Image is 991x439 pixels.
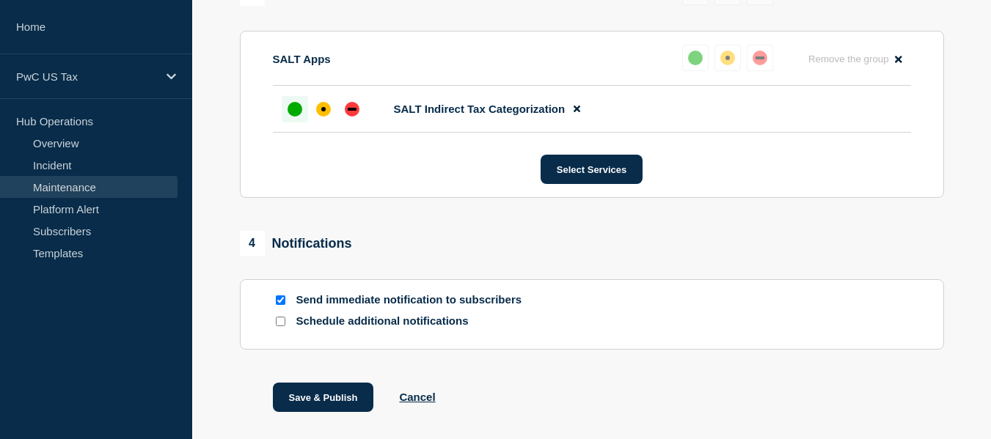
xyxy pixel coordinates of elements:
button: up [682,45,709,71]
div: affected [720,51,735,65]
div: down [345,102,359,117]
p: SALT Apps [273,53,331,65]
div: Notifications [240,231,352,256]
span: 4 [240,231,265,256]
button: Save & Publish [273,383,374,412]
p: PwC US Tax [16,70,157,83]
div: up [688,51,703,65]
button: Select Services [541,155,643,184]
span: Remove the group [808,54,889,64]
p: Schedule additional notifications [296,314,531,328]
span: SALT Indirect Tax Categorization [394,103,566,115]
div: up [288,102,302,117]
button: affected [714,45,741,71]
div: affected [316,102,331,117]
button: down [747,45,773,71]
p: Send immediate notification to subscribers [296,293,531,307]
button: Remove the group [800,45,911,73]
div: down [753,51,767,65]
button: Cancel [399,391,435,403]
input: Schedule additional notifications [276,317,285,326]
input: Send immediate notification to subscribers [276,295,285,305]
